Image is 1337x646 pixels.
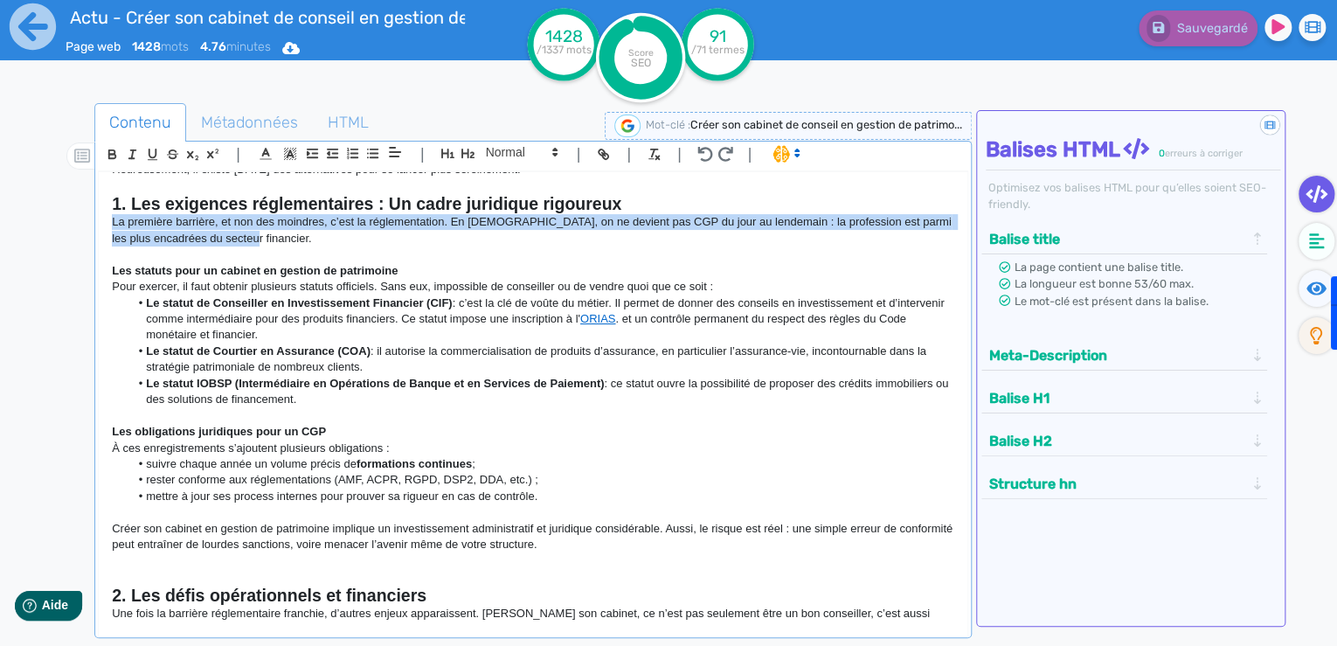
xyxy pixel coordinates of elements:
[146,296,452,309] strong: Le statut de Conseiller en Investissement Financier (CIF)
[112,441,954,456] p: À ces enregistrements s’ajoutent plusieurs obligations :
[1159,148,1165,159] span: 0
[112,214,954,247] p: La première barrière, et non des moindres, c’est la réglementation. En [DEMOGRAPHIC_DATA], on ne ...
[420,142,425,166] span: |
[313,103,384,142] a: HTML
[984,469,1250,498] button: Structure hn
[146,344,371,358] strong: Le statut de Courtier en Assurance (COA)
[1015,277,1194,290] span: La longueur est bonne 53/60 max.
[112,586,426,605] strong: 2. Les défis opérationnels et financiers
[984,225,1264,254] div: Balise title
[580,312,615,325] a: ORIAS
[536,44,591,56] tspan: /1337 mots
[129,376,954,408] li: : ce statut ouvre la possibilité de proposer des crédits immobiliers ou des solutions de financem...
[984,427,1264,455] div: Balise H2
[112,606,954,638] p: Une fois la barrière réglementaire franchie, d’autres enjeux apparaissent. [PERSON_NAME] son cabi...
[357,457,472,470] strong: formations continues
[748,142,752,166] span: |
[112,425,326,438] strong: Les obligations juridiques pour un CGP
[1165,148,1243,159] span: erreurs à corriger
[129,472,954,488] li: rester conforme aux réglementations (AMF, ACPR, RGPD, DSP2, DDA, etc.) ;
[132,39,161,54] b: 1428
[984,427,1250,455] button: Balise H2
[89,14,115,28] span: Aide
[984,225,1250,254] button: Balise title
[94,103,186,142] a: Contenu
[690,118,962,131] span: Créer son cabinet de conseil en gestion de patrimo...
[129,344,954,376] li: : il autorise la commercialisation de produits d’assurance, en particulier l’assurance-vie, incon...
[984,341,1264,370] div: Meta-Description
[314,99,383,146] span: HTML
[132,39,189,54] span: mots
[627,47,653,59] tspan: Score
[984,469,1264,498] div: Structure hn
[646,118,690,131] span: Mot-clé :
[200,39,226,54] b: 4.76
[129,295,954,344] li: : c’est la clé de voûte du métier. Il permet de donner des conseils en investissement et d’interv...
[709,26,725,46] tspan: 91
[765,143,806,164] span: I.Assistant
[984,384,1250,413] button: Balise H1
[630,56,650,69] tspan: SEO
[383,142,407,163] span: Aligment
[984,384,1264,413] div: Balise H1
[186,103,313,142] a: Métadonnées
[677,142,682,166] span: |
[66,3,467,31] input: title
[1015,260,1183,274] span: La page contient une balise title.
[146,377,604,390] strong: Le statut IOBSP (Intermédiaire en Opérations de Banque et en Services de Paiement)
[112,264,398,277] strong: Les statuts pour un cabinet en gestion de patrimoine
[986,179,1280,212] div: Optimisez vos balises HTML pour qu’elles soient SEO-friendly.
[112,521,954,553] p: Créer son cabinet en gestion de patrimoine implique un investissement administratif et juridique ...
[984,341,1250,370] button: Meta-Description
[1177,21,1248,36] span: Sauvegardé
[129,489,954,504] li: mettre à jour ses process internes pour prouver sa rigueur en cas de contrôle.
[1139,10,1257,46] button: Sauvegardé
[200,39,271,54] span: minutes
[66,39,121,54] span: Page web
[690,44,744,56] tspan: /71 termes
[236,142,240,166] span: |
[986,137,1280,163] h4: Balises HTML
[577,142,581,166] span: |
[544,26,582,46] tspan: 1428
[627,142,631,166] span: |
[187,99,312,146] span: Métadonnées
[112,194,621,213] strong: 1. Les exigences réglementaires : Un cadre juridique rigoureux
[614,115,641,137] img: google-serp-logo.png
[129,456,954,472] li: suivre chaque année un volume précis de ;
[112,279,954,295] p: Pour exercer, il faut obtenir plusieurs statuts officiels. Sans eux, impossible de conseiller ou ...
[1015,295,1209,308] span: Le mot-clé est présent dans la balise.
[95,99,185,146] span: Contenu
